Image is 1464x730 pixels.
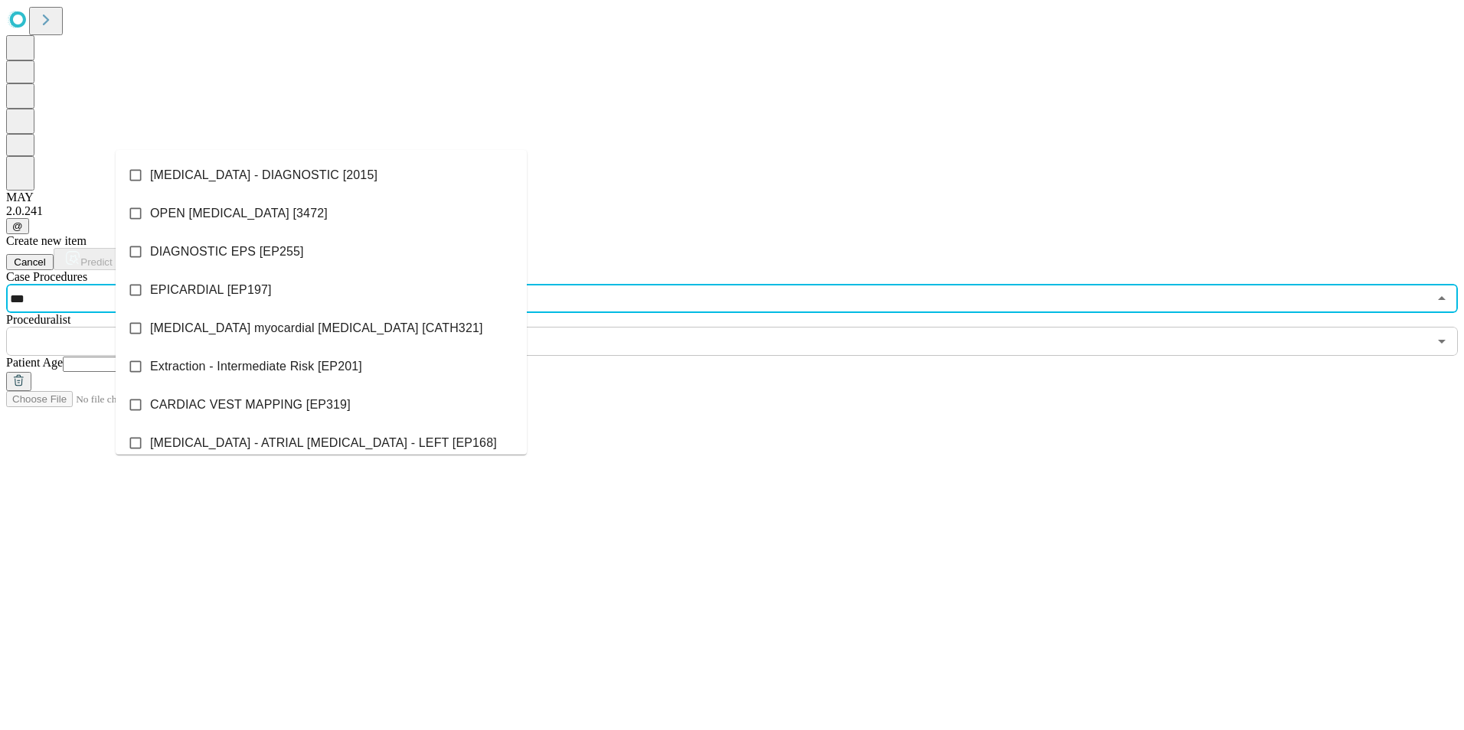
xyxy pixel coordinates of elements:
span: OPEN [MEDICAL_DATA] [3472] [150,204,328,223]
div: 2.0.241 [6,204,1458,218]
span: CARDIAC VEST MAPPING [EP319] [150,396,351,414]
span: @ [12,220,23,232]
span: Create new item [6,234,87,247]
span: [MEDICAL_DATA] myocardial [MEDICAL_DATA] [CATH321] [150,319,483,337]
button: Open [1431,331,1453,352]
span: Predict [80,256,112,268]
span: [MEDICAL_DATA] - ATRIAL [MEDICAL_DATA] - LEFT [EP168] [150,434,497,452]
span: Scheduled Procedure [6,270,87,283]
span: EPICARDIAL [EP197] [150,281,272,299]
span: Patient Age [6,356,63,369]
div: MAY [6,191,1458,204]
span: [MEDICAL_DATA] - DIAGNOSTIC [2015] [150,166,377,184]
span: DIAGNOSTIC EPS [EP255] [150,243,304,261]
span: Cancel [14,256,46,268]
button: Cancel [6,254,54,270]
button: Predict [54,248,124,270]
span: Proceduralist [6,313,70,326]
button: Close [1431,288,1453,309]
button: @ [6,218,29,234]
span: Extraction - Intermediate Risk [EP201] [150,357,362,376]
